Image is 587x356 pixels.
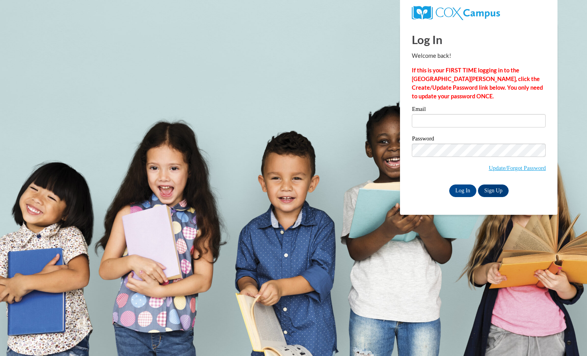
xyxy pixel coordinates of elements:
label: Password [412,136,546,144]
a: Update/Forgot Password [489,165,546,171]
a: COX Campus [412,9,500,16]
label: Email [412,106,546,114]
a: Sign Up [478,184,509,197]
strong: If this is your FIRST TIME logging in to the [GEOGRAPHIC_DATA][PERSON_NAME], click the Create/Upd... [412,67,543,100]
img: COX Campus [412,6,500,20]
p: Welcome back! [412,52,546,60]
h1: Log In [412,31,546,48]
input: Log In [449,184,477,197]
